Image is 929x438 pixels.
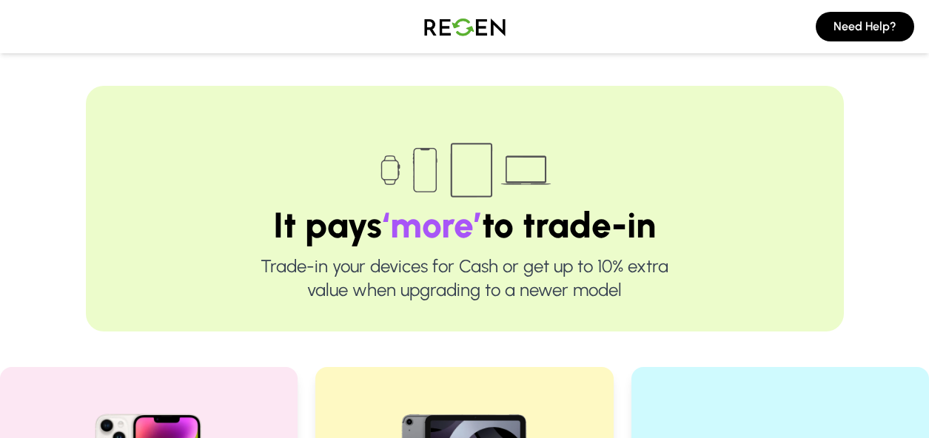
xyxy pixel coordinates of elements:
[372,133,557,207] img: Trade-in devices
[382,203,482,246] span: ‘more’
[413,6,517,47] img: Logo
[133,207,796,243] h1: It pays to trade-in
[133,255,796,302] p: Trade-in your devices for Cash or get up to 10% extra value when upgrading to a newer model
[816,12,914,41] button: Need Help?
